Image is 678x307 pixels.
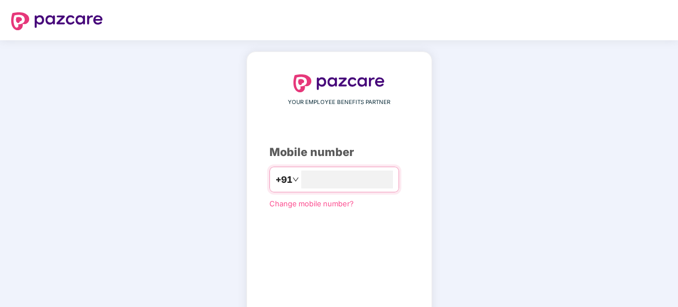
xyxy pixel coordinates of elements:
[269,144,409,161] div: Mobile number
[276,173,292,187] span: +91
[292,176,299,183] span: down
[288,98,390,107] span: YOUR EMPLOYEE BENEFITS PARTNER
[269,199,354,208] a: Change mobile number?
[11,12,103,30] img: logo
[293,74,385,92] img: logo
